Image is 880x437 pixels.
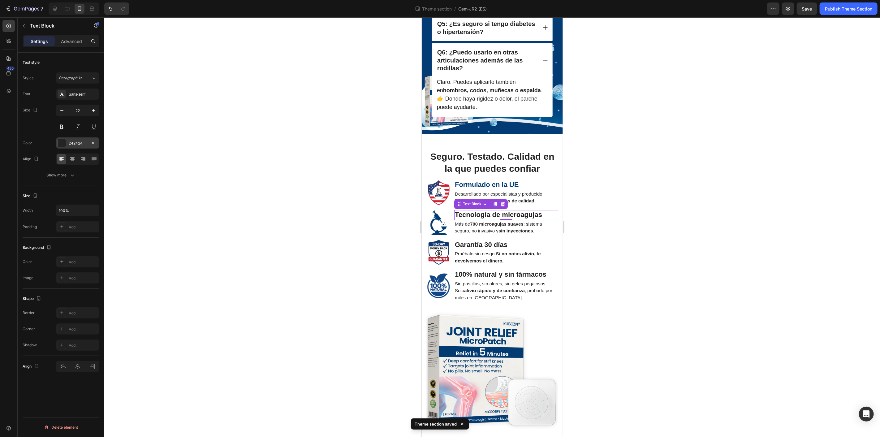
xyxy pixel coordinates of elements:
button: Delete element [23,422,99,432]
button: 7 [2,2,46,15]
div: Add... [69,275,98,281]
div: Corner [23,326,35,332]
span: Paragraph 1* [59,75,82,81]
div: Background [23,244,53,252]
span: Theme section [421,6,453,12]
div: Image [23,275,33,281]
div: Open Intercom Messenger [859,407,874,422]
div: Border [23,310,35,316]
div: Add... [69,327,98,332]
div: Add... [69,259,98,265]
div: Color [23,259,32,265]
div: Align [23,362,40,371]
div: 242424 [69,141,87,146]
iframe: Design area [422,17,563,437]
div: Width [23,208,33,213]
div: Size [23,192,39,200]
p: Advanced [61,38,82,45]
div: Sans-serif [69,92,98,97]
span: / [454,6,456,12]
p: Theme section saved [415,421,457,427]
button: Paragraph 1* [56,72,99,84]
button: Publish Theme Section [820,2,878,15]
span: Save [802,6,812,11]
div: Add... [69,343,98,348]
div: Delete element [44,424,78,431]
div: Size [23,106,39,115]
div: 450 [6,66,15,71]
div: Padding [23,224,37,230]
p: 7 [41,5,43,12]
div: Text style [23,60,40,65]
p: Text Block [30,22,83,29]
input: Auto [56,205,99,216]
div: Font [23,91,30,97]
div: Show more [47,172,75,178]
span: Gem-JR2 (ES) [458,6,487,12]
p: Settings [31,38,48,45]
div: Align [23,155,40,163]
div: Shadow [23,342,37,348]
div: Color [23,140,32,146]
div: Add... [69,310,98,316]
div: Styles [23,75,33,81]
button: Save [797,2,817,15]
div: Shape [23,295,42,303]
div: Publish Theme Section [825,6,872,12]
div: Add... [69,224,98,230]
div: Undo/Redo [104,2,129,15]
button: Show more [23,170,99,181]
